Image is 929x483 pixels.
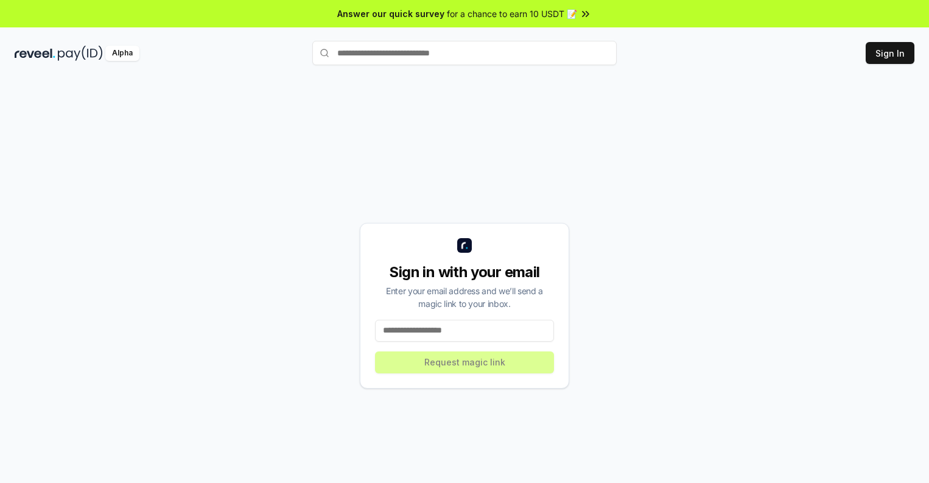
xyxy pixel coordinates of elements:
[375,263,554,282] div: Sign in with your email
[457,238,472,253] img: logo_small
[15,46,55,61] img: reveel_dark
[447,7,577,20] span: for a chance to earn 10 USDT 📝
[337,7,444,20] span: Answer our quick survey
[105,46,139,61] div: Alpha
[375,284,554,310] div: Enter your email address and we’ll send a magic link to your inbox.
[58,46,103,61] img: pay_id
[866,42,914,64] button: Sign In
